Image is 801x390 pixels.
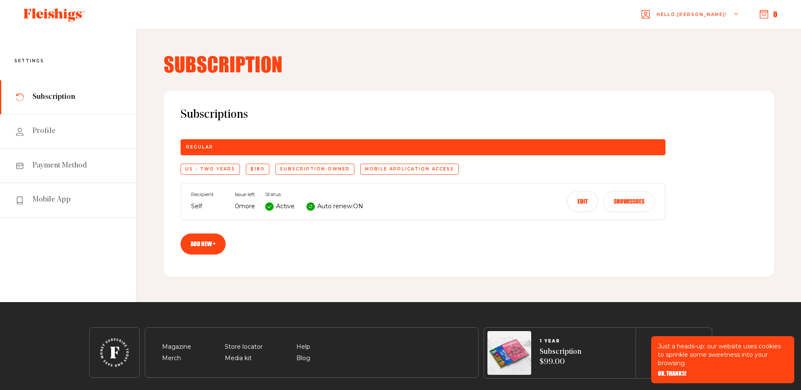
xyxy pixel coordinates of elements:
[191,202,225,212] p: Self
[296,342,310,352] span: Help
[162,343,191,350] a: Magazine
[162,342,191,352] span: Magazine
[603,191,655,212] button: Showissues
[658,342,788,367] p: Just a heads-up: our website uses cookies to sprinkle some sweetness into your browsing.
[296,354,310,362] a: Blog
[540,347,581,368] span: Subscription $99.00
[162,354,181,362] a: Merch
[760,10,777,19] button: 0
[32,92,75,102] span: Subscription
[181,139,665,155] div: Regular
[657,11,727,31] span: Hello, [PERSON_NAME] !
[32,161,87,171] span: Payment Method
[265,191,363,197] span: Status
[225,343,263,350] a: Store locator
[296,353,310,363] span: Blog
[360,164,459,175] div: Mobile application access
[567,191,598,212] button: Edit
[275,164,354,175] div: subscription-owner
[317,202,363,212] p: Auto renew: ON
[296,343,310,350] a: Help
[658,371,687,377] button: OK, THANKS!
[276,202,295,212] p: Active
[487,331,531,375] img: Magazines image
[225,353,252,363] span: Media kit
[181,108,757,122] span: Subscriptions
[225,354,252,362] a: Media kit
[164,54,774,74] h4: Subscription
[235,191,255,197] span: Issue left
[181,164,240,175] div: US - Two Years
[162,353,181,363] span: Merch
[181,233,226,255] a: Add new +
[32,126,56,136] span: Profile
[225,342,263,352] span: Store locator
[191,191,225,197] span: Recipient
[32,195,71,205] span: Mobile App
[235,202,255,212] p: 0 more
[246,164,269,175] div: $180
[540,339,581,344] span: 1 YEAR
